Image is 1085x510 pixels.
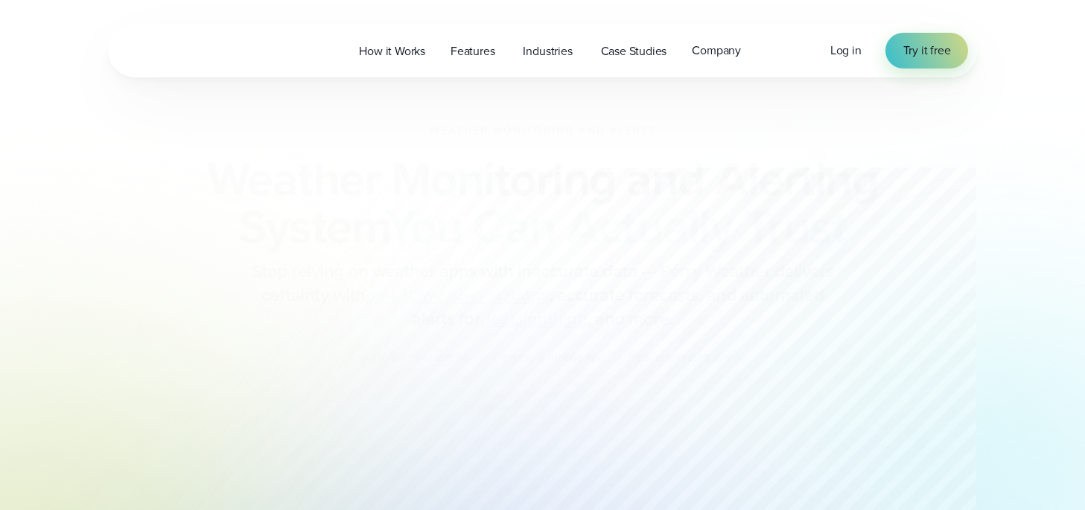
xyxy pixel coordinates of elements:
[692,42,741,60] span: Company
[830,42,862,59] span: Log in
[903,42,951,60] span: Try it free
[588,36,680,66] a: Case Studies
[451,42,494,60] span: Features
[885,33,969,68] a: Try it free
[830,42,862,60] a: Log in
[601,42,667,60] span: Case Studies
[523,42,572,60] span: Industries
[346,36,438,66] a: How it Works
[359,42,425,60] span: How it Works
